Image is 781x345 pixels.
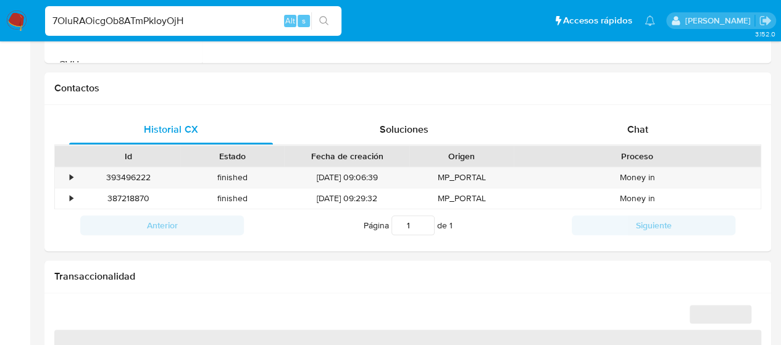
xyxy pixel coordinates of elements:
[514,167,761,188] div: Money in
[302,15,306,27] span: s
[409,188,513,209] div: MP_PORTAL
[380,122,428,136] span: Soluciones
[77,188,180,209] div: 387218870
[522,150,752,162] div: Proceso
[70,193,73,204] div: •
[85,150,172,162] div: Id
[685,15,754,27] p: gabriela.sanchez@mercadolibre.com
[284,188,409,209] div: [DATE] 09:29:32
[364,215,453,235] span: Página de
[80,215,244,235] button: Anterior
[48,50,202,80] button: CVU
[645,15,655,26] a: Notificaciones
[418,150,504,162] div: Origen
[449,219,453,231] span: 1
[311,12,336,30] button: search-icon
[180,188,284,209] div: finished
[514,188,761,209] div: Money in
[572,215,735,235] button: Siguiente
[285,15,295,27] span: Alt
[189,150,275,162] div: Estado
[77,167,180,188] div: 393496222
[627,122,648,136] span: Chat
[563,14,632,27] span: Accesos rápidos
[54,82,761,94] h1: Contactos
[45,13,341,29] input: Buscar usuario o caso...
[284,167,409,188] div: [DATE] 09:06:39
[293,150,401,162] div: Fecha de creación
[144,122,198,136] span: Historial CX
[754,29,775,39] span: 3.152.0
[70,172,73,183] div: •
[54,270,761,283] h1: Transaccionalidad
[409,167,513,188] div: MP_PORTAL
[180,167,284,188] div: finished
[759,14,772,27] a: Salir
